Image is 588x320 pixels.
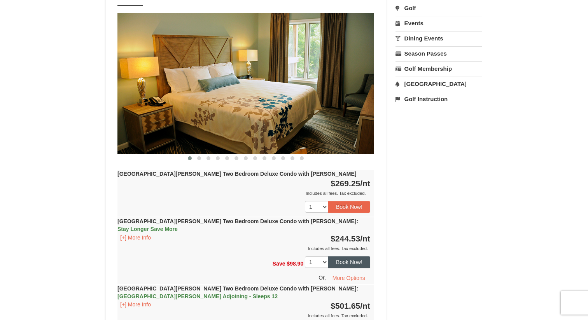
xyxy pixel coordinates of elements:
[117,171,356,177] strong: [GEOGRAPHIC_DATA][PERSON_NAME] Two Bedroom Deluxe Condo with [PERSON_NAME]
[395,16,482,30] a: Events
[117,293,278,299] span: [GEOGRAPHIC_DATA][PERSON_NAME] Adjoining - Sleeps 12
[117,300,154,309] button: [+] More Info
[318,274,326,280] span: Or,
[117,218,358,232] strong: [GEOGRAPHIC_DATA][PERSON_NAME] Two Bedroom Deluxe Condo with [PERSON_NAME]
[273,261,285,267] span: Save
[356,285,358,292] span: :
[331,234,360,243] span: $244.53
[395,92,482,106] a: Golf Instruction
[117,233,154,242] button: [+] More Info
[360,301,370,310] span: /nt
[356,218,358,224] span: :
[360,179,370,188] span: /nt
[395,77,482,91] a: [GEOGRAPHIC_DATA]
[331,301,360,310] span: $501.65
[395,61,482,76] a: Golf Membership
[117,285,358,299] strong: [GEOGRAPHIC_DATA][PERSON_NAME] Two Bedroom Deluxe Condo with [PERSON_NAME]
[328,201,370,213] button: Book Now!
[327,272,370,284] button: More Options
[117,312,370,320] div: Includes all fees. Tax excluded.
[395,1,482,15] a: Golf
[395,31,482,45] a: Dining Events
[328,256,370,268] button: Book Now!
[117,189,370,197] div: Includes all fees. Tax excluded.
[360,234,370,243] span: /nt
[395,46,482,61] a: Season Passes
[287,261,303,267] span: $98.90
[117,245,370,252] div: Includes all fees. Tax excluded.
[117,226,178,232] span: Stay Longer Save More
[331,179,370,188] strong: $269.25
[117,13,374,154] img: 18876286-137-863bd0ca.jpg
